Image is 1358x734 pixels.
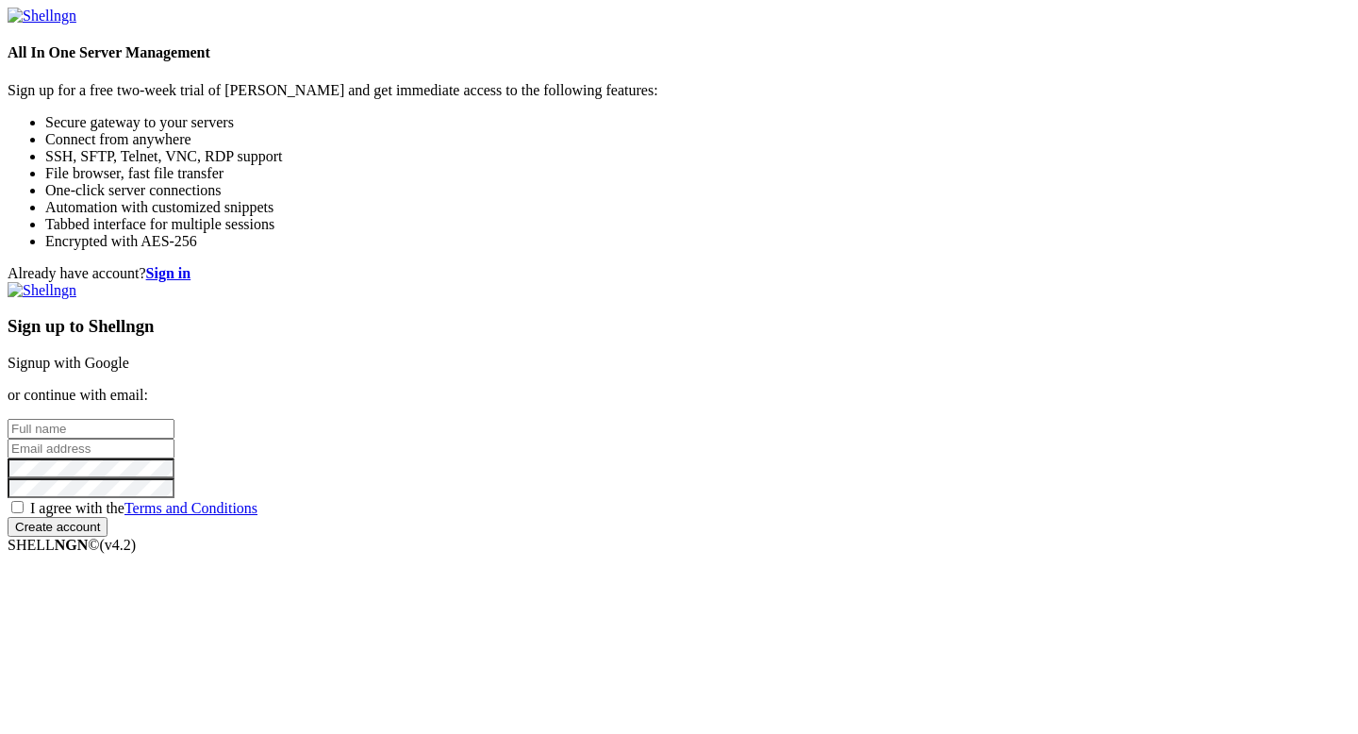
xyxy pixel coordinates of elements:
b: NGN [55,537,89,553]
li: SSH, SFTP, Telnet, VNC, RDP support [45,148,1350,165]
span: SHELL © [8,537,136,553]
li: Automation with customized snippets [45,199,1350,216]
img: Shellngn [8,282,76,299]
p: or continue with email: [8,387,1350,404]
li: Encrypted with AES-256 [45,233,1350,250]
li: File browser, fast file transfer [45,165,1350,182]
span: 4.2.0 [100,537,137,553]
li: Tabbed interface for multiple sessions [45,216,1350,233]
h4: All In One Server Management [8,44,1350,61]
li: Secure gateway to your servers [45,114,1350,131]
a: Signup with Google [8,355,129,371]
input: I agree with theTerms and Conditions [11,501,24,513]
input: Full name [8,419,174,439]
span: I agree with the [30,500,257,516]
a: Terms and Conditions [124,500,257,516]
input: Create account [8,517,108,537]
img: Shellngn [8,8,76,25]
div: Already have account? [8,265,1350,282]
input: Email address [8,439,174,459]
li: One-click server connections [45,182,1350,199]
h3: Sign up to Shellngn [8,316,1350,337]
a: Sign in [146,265,191,281]
p: Sign up for a free two-week trial of [PERSON_NAME] and get immediate access to the following feat... [8,82,1350,99]
li: Connect from anywhere [45,131,1350,148]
